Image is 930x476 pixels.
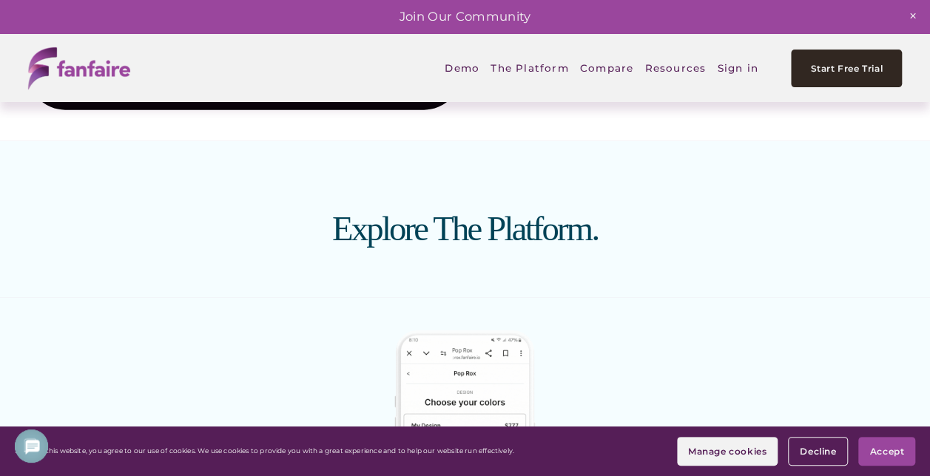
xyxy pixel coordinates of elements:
a: Start Free Trial [791,50,902,87]
button: Decline [788,437,848,466]
span: Accept [869,446,904,457]
span: The Platform [491,52,569,84]
img: fanfaire [28,47,130,89]
a: Compare [580,51,634,85]
span: Resources [644,52,706,84]
a: Demo [445,51,479,85]
button: Accept [858,437,915,466]
a: folder dropdown [491,51,569,85]
span: Manage cookies [688,446,766,457]
button: Manage cookies [677,437,778,466]
a: Sign in [717,51,758,85]
span: Decline [800,446,836,457]
h3: Explore The Platform. [138,210,792,248]
a: folder dropdown [644,51,706,85]
p: By using this website, you agree to our use of cookies. We use cookies to provide you with a grea... [15,447,514,455]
